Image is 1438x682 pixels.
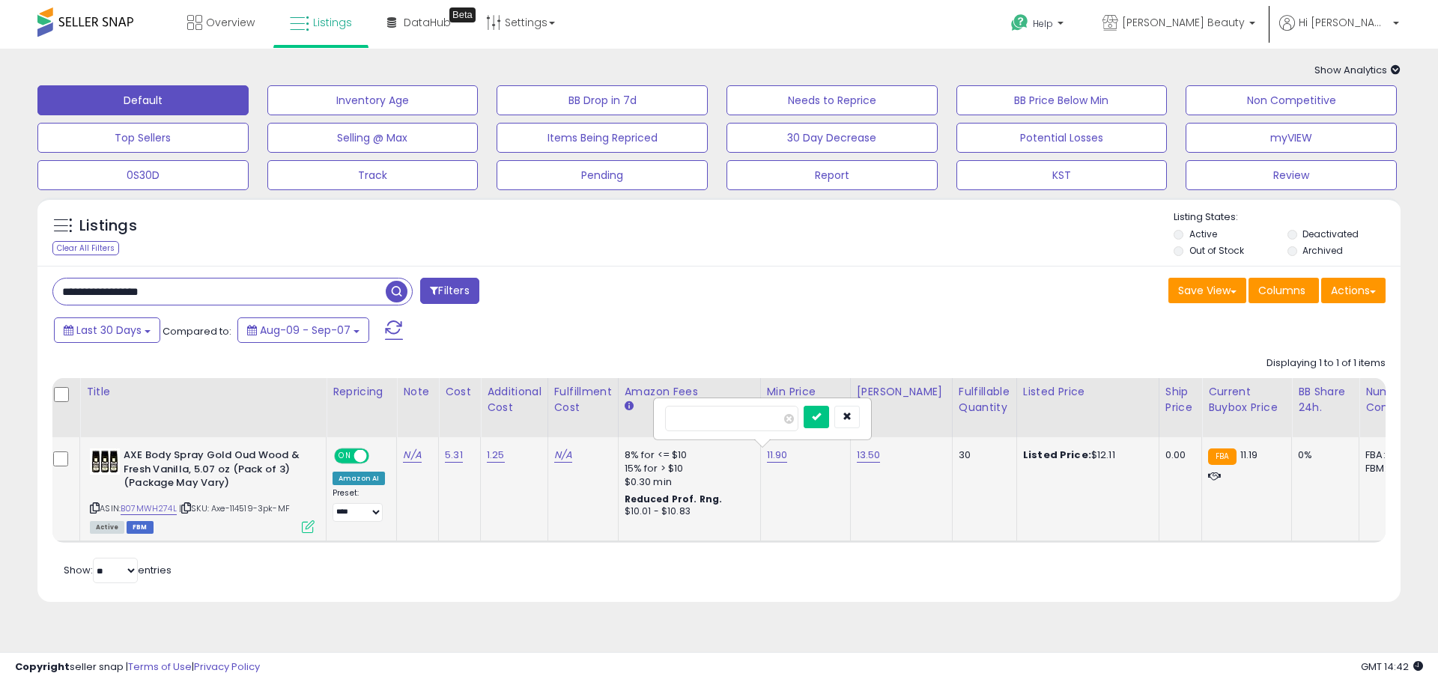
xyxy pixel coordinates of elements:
div: FBA: 3 [1365,448,1415,462]
img: 51YYSKOfjxL._SL40_.jpg [90,448,120,475]
label: Deactivated [1302,228,1359,240]
div: Additional Cost [487,384,541,415]
a: Privacy Policy [194,660,260,674]
span: Help [1033,17,1053,30]
div: Title [86,384,320,400]
div: BB Share 24h. [1298,384,1353,415]
strong: Copyright [15,660,70,674]
button: Filters [420,278,479,304]
div: FBM: 6 [1365,462,1415,475]
div: Fulfillable Quantity [959,384,1010,415]
span: 11.19 [1240,448,1258,462]
button: Aug-09 - Sep-07 [237,317,369,343]
a: N/A [403,448,421,463]
button: BB Drop in 7d [497,85,708,115]
a: Help [999,2,1078,49]
div: $0.30 min [625,475,749,489]
div: Min Price [767,384,844,400]
span: All listings currently available for purchase on Amazon [90,521,124,534]
div: Fulfillment Cost [554,384,612,415]
i: Get Help [1010,13,1029,32]
a: 5.31 [445,448,463,463]
button: Last 30 Days [54,317,160,343]
div: $10.01 - $10.83 [625,505,749,518]
span: Compared to: [163,324,231,338]
span: FBM [127,521,154,534]
div: Preset: [333,488,385,522]
button: Inventory Age [267,85,479,115]
span: [PERSON_NAME] Beauty [1122,15,1245,30]
span: Columns [1258,283,1305,298]
div: Ship Price [1165,384,1195,415]
small: Amazon Fees. [625,400,634,413]
div: Num of Comp. [1365,384,1420,415]
div: Clear All Filters [52,241,119,255]
div: Cost [445,384,474,400]
a: Terms of Use [128,660,192,674]
a: 11.90 [767,448,788,463]
div: 30 [959,448,1005,462]
span: DataHub [404,15,451,30]
button: Default [37,85,249,115]
a: Hi [PERSON_NAME] [1279,15,1399,49]
b: AXE Body Spray Gold Oud Wood & Fresh Vanilla, 5.07 oz (Pack of 3) (Package May Vary) [124,448,306,494]
a: 13.50 [857,448,881,463]
button: Actions [1321,278,1386,303]
span: | SKU: Axe-114519-3pk-MF [179,502,290,514]
label: Archived [1302,244,1343,257]
button: Non Competitive [1186,85,1397,115]
div: Amazon AI [333,472,385,485]
button: Review [1186,160,1397,190]
div: Displaying 1 to 1 of 1 items [1266,356,1386,371]
button: Selling @ Max [267,123,479,153]
b: Reduced Prof. Rng. [625,493,723,505]
div: Note [403,384,432,400]
span: Aug-09 - Sep-07 [260,323,351,338]
div: 8% for <= $10 [625,448,749,462]
span: Listings [313,15,352,30]
button: Report [726,160,938,190]
span: Show Analytics [1314,63,1401,77]
div: Listed Price [1023,384,1153,400]
div: 0.00 [1165,448,1190,462]
div: 0% [1298,448,1347,462]
button: 0S30D [37,160,249,190]
div: Tooltip anchor [449,7,476,22]
span: Overview [206,15,255,30]
button: Potential Losses [956,123,1168,153]
button: Columns [1249,278,1319,303]
div: $12.11 [1023,448,1147,462]
button: BB Price Below Min [956,85,1168,115]
a: 1.25 [487,448,505,463]
div: 15% for > $10 [625,462,749,475]
button: Top Sellers [37,123,249,153]
span: ON [336,450,354,463]
span: Hi [PERSON_NAME] [1299,15,1389,30]
button: myVIEW [1186,123,1397,153]
a: N/A [554,448,572,463]
button: Track [267,160,479,190]
button: Needs to Reprice [726,85,938,115]
span: 2025-10-8 14:42 GMT [1361,660,1423,674]
button: Items Being Repriced [497,123,708,153]
div: Current Buybox Price [1208,384,1285,415]
a: B07MWH274L [121,502,177,515]
div: [PERSON_NAME] [857,384,946,400]
span: OFF [367,450,391,463]
button: Save View [1168,278,1246,303]
h5: Listings [79,216,137,237]
button: KST [956,160,1168,190]
b: Listed Price: [1023,448,1091,462]
label: Active [1189,228,1217,240]
div: Amazon Fees [625,384,754,400]
span: Last 30 Days [76,323,142,338]
label: Out of Stock [1189,244,1244,257]
button: Pending [497,160,708,190]
div: ASIN: [90,448,315,532]
span: Show: entries [64,563,172,577]
p: Listing States: [1174,210,1400,225]
div: Repricing [333,384,390,400]
div: seller snap | | [15,660,260,675]
small: FBA [1208,448,1236,465]
button: 30 Day Decrease [726,123,938,153]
